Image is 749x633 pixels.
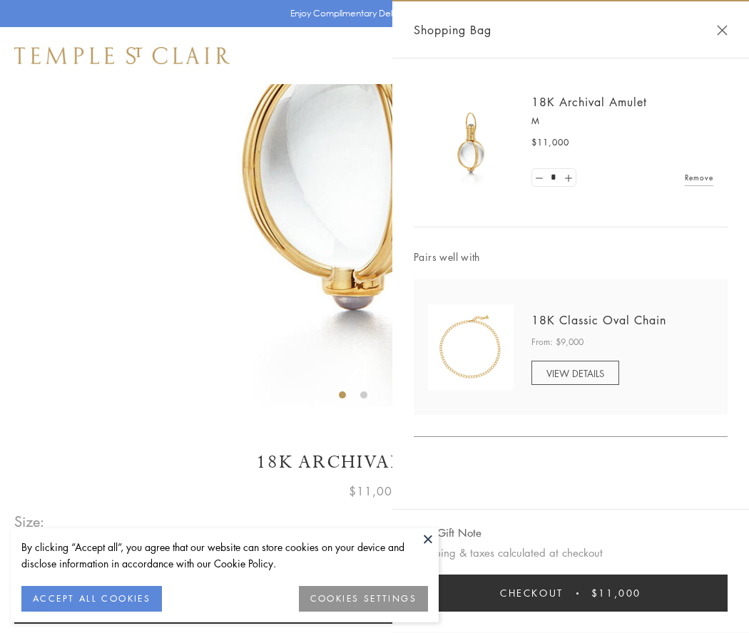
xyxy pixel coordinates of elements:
[414,524,481,542] button: Add Gift Note
[532,169,546,187] a: Set quantity to 0
[14,450,735,475] h1: 18K Archival Amulet
[591,585,641,601] span: $11,000
[349,482,400,500] span: $11,000
[717,25,728,36] button: Close Shopping Bag
[531,135,569,150] span: $11,000
[290,6,452,21] p: Enjoy Complimentary Delivery & Returns
[531,94,647,110] a: 18K Archival Amulet
[414,544,728,562] p: Shipping & taxes calculated at checkout
[531,361,619,385] a: VIEW DETAILS
[414,249,728,265] span: Pairs well with
[561,169,575,187] a: Set quantity to 2
[531,114,713,128] p: M
[21,586,162,612] button: ACCEPT ALL COOKIES
[546,366,604,380] span: VIEW DETAILS
[428,100,514,185] img: 18K Archival Amulet
[299,586,428,612] button: COOKIES SETTINGS
[685,170,713,185] a: Remove
[500,585,564,601] span: Checkout
[428,304,514,390] img: N88865-OV18
[531,312,666,328] a: 18K Classic Oval Chain
[531,335,584,349] span: From: $9,000
[21,539,428,572] div: By clicking “Accept all”, you agree that our website can store cookies on your device and disclos...
[14,510,46,533] span: Size:
[414,21,491,39] span: Shopping Bag
[14,47,230,64] img: Temple St. Clair
[414,575,728,612] button: Checkout $11,000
